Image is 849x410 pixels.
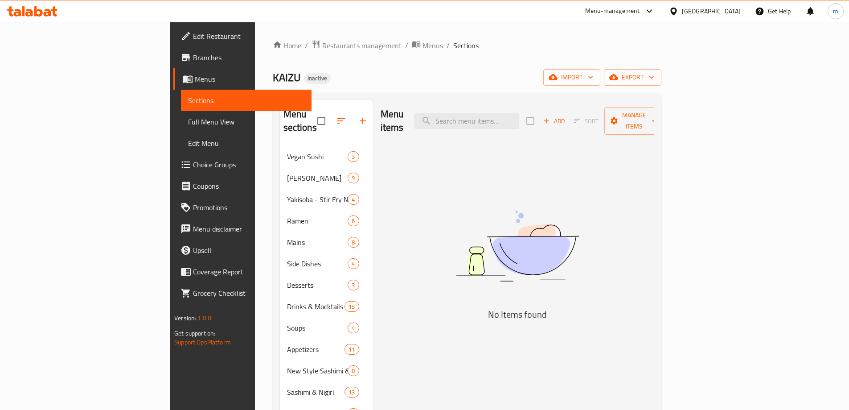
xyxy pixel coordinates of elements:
span: Choice Groups [193,159,304,170]
span: Coverage Report [193,266,304,277]
button: Manage items [604,107,664,135]
a: Edit Menu [181,133,312,154]
span: Menus [195,74,304,84]
span: Desserts [287,280,348,290]
span: Menus [422,40,443,51]
span: 3 [348,281,358,290]
span: 15 [345,302,358,311]
span: New Style Sashimi & Tartare [287,365,348,376]
a: Promotions [173,197,312,218]
div: Sashimi & Nigiri13 [280,381,373,403]
span: Sections [188,95,304,106]
a: Sections [181,90,312,111]
button: export [604,69,661,86]
nav: breadcrumb [273,40,661,51]
span: import [550,72,593,83]
span: 8 [348,367,358,375]
span: 4 [348,195,358,204]
span: Full Menu View [188,116,304,127]
span: Grocery Checklist [193,288,304,298]
a: Upsell [173,240,312,261]
div: items [348,280,359,290]
span: Inactive [304,75,331,82]
div: items [348,258,359,269]
span: Add [542,116,566,126]
a: Branches [173,47,312,68]
span: Sort items [568,114,604,128]
span: 4 [348,260,358,268]
span: Add item [540,114,568,128]
span: Branches [193,52,304,63]
span: Coupons [193,181,304,191]
div: Yakisoba - Stir Fry Noodles4 [280,189,373,210]
span: Restaurants management [322,40,402,51]
a: Grocery Checklist [173,282,312,304]
div: items [348,237,359,248]
div: Desserts3 [280,274,373,296]
a: Coverage Report [173,261,312,282]
span: Soups [287,323,348,333]
div: items [348,194,359,205]
span: Yakisoba - Stir Fry Noodles [287,194,348,205]
li: / [405,40,408,51]
div: items [348,365,359,376]
a: Menus [412,40,443,51]
button: Add [540,114,568,128]
span: Select all sections [312,112,331,130]
div: items [345,344,359,355]
span: Sort sections [331,110,352,132]
span: 3 [348,153,358,161]
a: Coupons [173,175,312,197]
span: m [833,6,838,16]
span: Version: [174,312,196,324]
div: items [345,301,359,312]
span: 6 [348,217,358,225]
div: Hoso Maki [287,173,348,183]
div: Drinks & Mocktails15 [280,296,373,317]
span: export [611,72,654,83]
span: Drinks & Mocktails [287,301,345,312]
a: Menu disclaimer [173,218,312,240]
div: Mains8 [280,232,373,253]
span: 11 [345,345,358,354]
div: items [348,215,359,226]
span: Edit Menu [188,138,304,149]
span: Promotions [193,202,304,213]
span: Sections [453,40,479,51]
a: Support.OpsPlatform [174,336,231,348]
li: / [447,40,450,51]
a: Choice Groups [173,154,312,175]
span: Appetizers [287,344,345,355]
span: Vegan Sushi [287,151,348,162]
span: Upsell [193,245,304,256]
span: Side Dishes [287,258,348,269]
span: 8 [348,238,358,247]
div: Appetizers11 [280,339,373,360]
a: Menus [173,68,312,90]
a: Full Menu View [181,111,312,133]
span: 9 [348,174,358,182]
a: Edit Restaurant [173,25,312,47]
div: items [348,173,359,183]
span: 13 [345,388,358,397]
div: [GEOGRAPHIC_DATA] [682,6,741,16]
h5: No Items found [406,307,629,322]
div: [PERSON_NAME]9 [280,167,373,189]
span: Get support on: [174,327,215,339]
div: Soups4 [280,317,373,339]
span: Manage items [611,110,657,132]
span: 1.0.0 [197,312,211,324]
img: dish.svg [406,187,629,305]
button: import [543,69,600,86]
h2: Menu items [381,108,404,134]
div: items [348,151,359,162]
div: Menu-management [585,6,640,17]
div: New Style Sashimi & Tartare8 [280,360,373,381]
div: items [345,387,359,398]
div: items [348,323,359,333]
span: Sashimi & Nigiri [287,387,345,398]
div: Inactive [304,73,331,84]
div: Ramen6 [280,210,373,232]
